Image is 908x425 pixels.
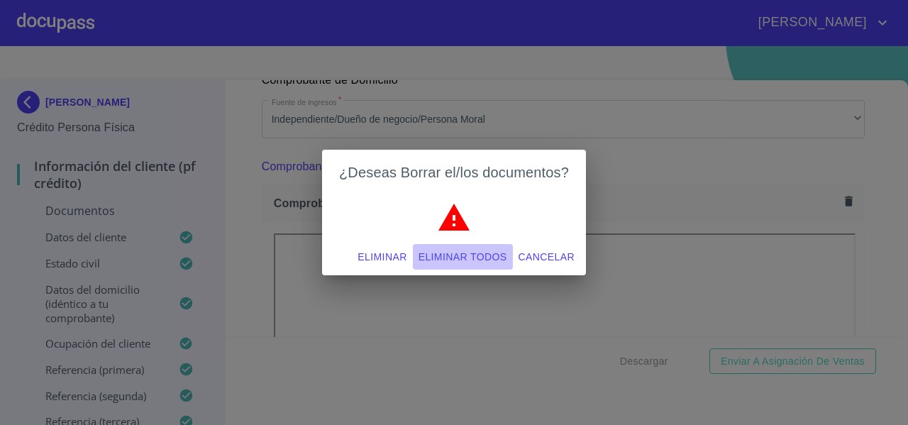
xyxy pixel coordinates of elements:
[358,248,406,266] span: Eliminar
[413,244,513,270] button: Eliminar todos
[513,244,580,270] button: Cancelar
[339,161,569,184] h2: ¿Deseas Borrar el/los documentos?
[352,244,412,270] button: Eliminar
[419,248,507,266] span: Eliminar todos
[519,248,575,266] span: Cancelar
